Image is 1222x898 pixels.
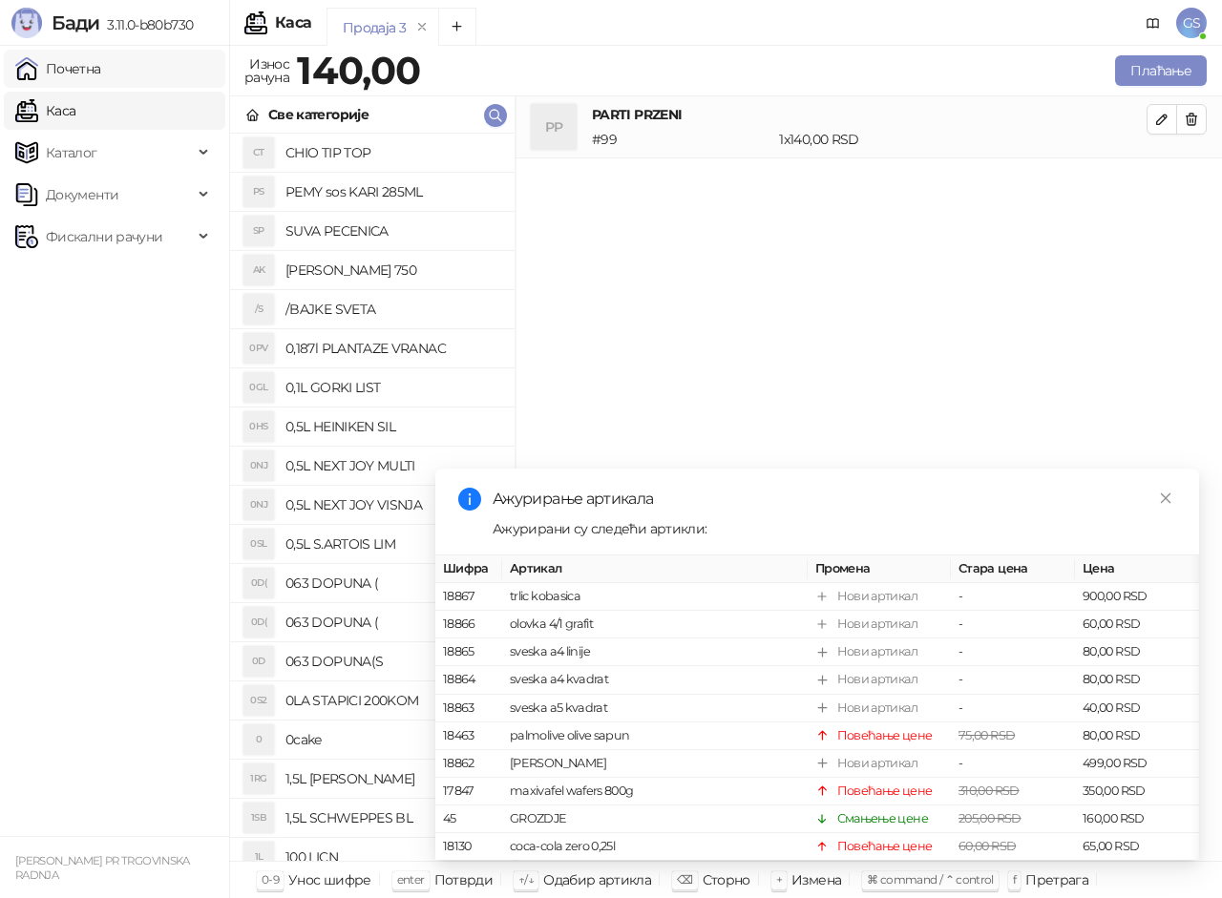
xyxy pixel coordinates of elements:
td: sveska a5 kvadrat [502,694,808,721]
td: 18865 [435,638,502,666]
th: Артикал [502,555,808,583]
h4: PEMY sos KARI 285ML [285,177,499,207]
h4: CHIO TIP TOP [285,137,499,168]
strong: 140,00 [297,47,420,94]
small: [PERSON_NAME] PR TRGOVINSKA RADNJA [15,854,190,882]
h4: 0LA STAPICI 200KOM [285,685,499,716]
td: GROZDJE [502,805,808,833]
div: Продаја 3 [343,17,406,38]
span: ↑/↓ [518,872,534,887]
div: # 99 [588,129,775,150]
td: 40,00 RSD [1075,694,1199,721]
div: /S [243,294,274,324]
span: 60,00 RSD [959,839,1016,853]
div: 1RG [243,763,274,794]
div: Претрага [1025,867,1088,892]
td: 18867 [435,583,502,611]
td: 18463 [435,721,502,749]
div: 0SL [243,529,274,559]
th: Цена [1075,555,1199,583]
td: 80,00 RSD [1075,666,1199,694]
h4: 0,5L S.ARTOIS LIM [285,529,499,559]
div: grid [230,134,515,861]
td: - [951,750,1075,778]
h4: 1,5L [PERSON_NAME] [285,763,499,794]
div: CT [243,137,274,168]
a: Каса [15,92,75,130]
div: Смањење цене [837,809,928,828]
td: 80,00 RSD [1075,721,1199,749]
h4: 063 DOPUNA ( [285,607,499,637]
td: 80,00 RSD [1075,638,1199,666]
span: 310,00 RSD [959,783,1020,798]
td: - [951,611,1075,638]
span: f [1013,872,1016,887]
span: Бади [52,11,99,34]
div: Одабир артикла [543,867,651,892]
a: Почетна [15,50,101,88]
div: Повећање цене [837,725,933,744]
td: sveska a4 linije [502,638,808,666]
h4: 0,187l PLANTAZE VRANAC [285,333,499,364]
th: Стара цена [951,555,1075,583]
div: PP [531,104,577,150]
span: enter [397,872,425,887]
td: 499,00 RSD [1075,750,1199,778]
td: 350,00 RSD [1075,778,1199,805]
span: Документи [46,176,118,214]
div: Ажурирање артикала [493,488,1176,511]
td: 18863 [435,694,502,721]
td: 17847 [435,778,502,805]
div: 0HS [243,411,274,442]
div: Унос шифре [288,867,371,892]
div: 0S2 [243,685,274,716]
div: 0GL [243,372,274,403]
div: Потврди [434,867,494,892]
th: Промена [808,555,951,583]
div: Нови артикал [837,670,917,689]
td: - [951,638,1075,666]
div: 1SB [243,803,274,833]
th: Шифра [435,555,502,583]
h4: 0,5L HEINIKEN SIL [285,411,499,442]
td: sveska a4 kvadrat [502,666,808,694]
span: + [776,872,782,887]
h4: 0,1L GORKI LIST [285,372,499,403]
div: Све категорије [268,104,369,125]
span: close [1159,491,1172,505]
div: 1 x 140,00 RSD [775,129,1150,150]
td: 65,00 RSD [1075,833,1199,861]
td: 60,00 RSD [1075,611,1199,638]
div: 0D [243,646,274,677]
h4: 0,5L NEXT JOY MULTI [285,450,499,481]
img: Logo [11,8,42,38]
h4: PARTI PRZENI [592,104,1147,125]
span: 205,00 RSD [959,811,1022,825]
h4: 100 LICN [285,842,499,872]
div: 0D( [243,607,274,637]
td: 18862 [435,750,502,778]
td: 18864 [435,666,502,694]
span: 0-9 [262,872,279,887]
span: ⌫ [677,872,692,887]
button: Плаћање [1115,55,1207,86]
h4: 063 DOPUNA(S [285,646,499,677]
td: - [951,666,1075,694]
div: Каса [275,15,311,31]
td: - [951,694,1075,721]
h4: /BAJKE SVETA [285,294,499,324]
td: palmolive olive sapun [502,721,808,749]
span: ⌘ command / ⌃ control [867,872,994,887]
div: Повећање цене [837,782,933,801]
td: 18866 [435,611,502,638]
div: PS [243,177,274,207]
td: 45 [435,805,502,833]
td: coca-cola zero 0,25l [502,833,808,861]
div: 0NJ [243,490,274,520]
div: 0NJ [243,450,274,481]
div: Износ рачуна [241,52,293,90]
td: maxivafel wafers 800g [502,778,808,805]
div: AK [243,255,274,285]
td: 18130 [435,833,502,861]
div: Нови артикал [837,587,917,606]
